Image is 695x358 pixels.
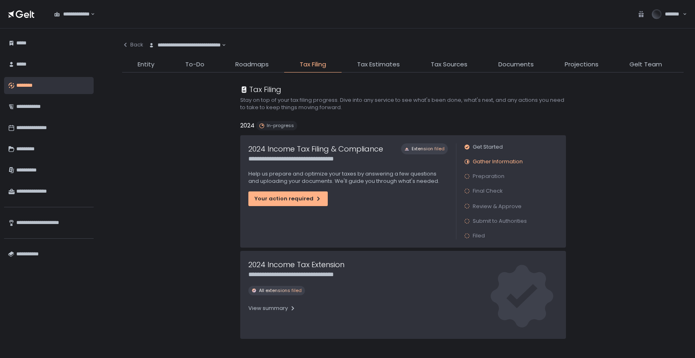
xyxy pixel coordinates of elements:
[248,305,296,312] div: View summary
[254,195,322,202] div: Your action required
[629,60,662,69] span: Gelt Team
[300,60,326,69] span: Tax Filing
[259,288,302,294] span: All extensions filed
[473,217,527,225] span: Submit to Authorities
[240,121,254,130] h2: 2024
[248,259,344,270] h1: 2024 Income Tax Extension
[565,60,599,69] span: Projections
[248,302,296,315] button: View summary
[473,232,485,239] span: Filed
[473,158,523,165] span: Gather Information
[240,97,566,111] h2: Stay on top of your tax filing progress. Dive into any service to see what's been done, what's ne...
[138,60,154,69] span: Entity
[248,170,448,185] p: Help us prepare and optimize your taxes by answering a few questions and uploading your documents...
[235,60,269,69] span: Roadmaps
[122,37,143,53] button: Back
[473,143,503,151] span: Get Started
[143,37,226,54] div: Search for option
[357,60,400,69] span: Tax Estimates
[431,60,467,69] span: Tax Sources
[248,143,383,154] h1: 2024 Income Tax Filing & Compliance
[267,123,294,129] span: In-progress
[498,60,534,69] span: Documents
[185,60,204,69] span: To-Do
[122,41,143,48] div: Back
[412,146,445,152] span: Extension filed
[248,191,328,206] button: Your action required
[473,187,503,195] span: Final Check
[473,202,522,210] span: Review & Approve
[240,84,281,95] div: Tax Filing
[49,6,95,23] div: Search for option
[473,173,504,180] span: Preparation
